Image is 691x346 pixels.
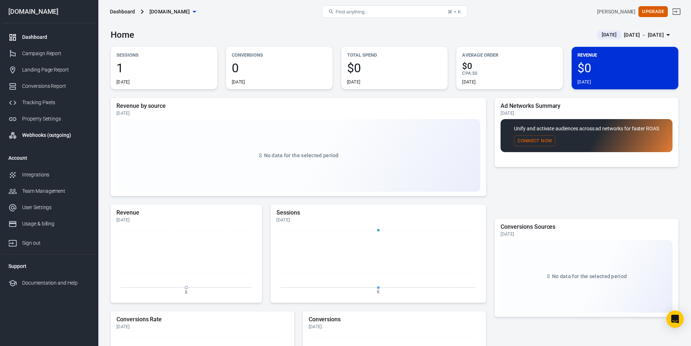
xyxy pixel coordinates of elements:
[3,232,95,251] a: Sign out
[514,135,555,147] button: Connect Now
[347,51,442,59] p: Total Spend
[3,183,95,199] a: Team Management
[22,187,90,195] div: Team Management
[3,8,95,15] div: [DOMAIN_NAME]
[3,149,95,167] li: Account
[116,102,480,110] h5: Revenue by source
[501,223,673,231] h5: Conversions Sources
[149,7,190,16] span: onlylelo.com
[577,79,591,85] div: [DATE]
[22,50,90,57] div: Campaign Report
[276,217,480,223] div: [DATE]
[377,289,380,294] tspan: 8
[232,62,327,74] span: 0
[347,79,361,85] div: [DATE]
[110,8,135,15] div: Dashboard
[599,31,620,38] span: [DATE]
[3,29,95,45] a: Dashboard
[668,3,685,20] a: Sign out
[3,78,95,94] a: Conversions Report
[3,62,95,78] a: Landing Page Report
[597,8,636,16] div: Account id: ALiREBa8
[462,51,557,59] p: Average Order
[501,110,673,116] div: [DATE]
[552,273,627,279] span: No data for the selected period
[22,82,90,90] div: Conversions Report
[309,324,481,330] div: [DATE]
[116,209,256,216] h5: Revenue
[592,29,678,41] button: [DATE][DATE] － [DATE]
[264,152,339,158] span: No data for the selected period
[116,316,288,323] h5: Conversions Rate
[577,62,673,74] span: $0
[22,66,90,74] div: Landing Page Report
[232,51,327,59] p: Conversions
[22,204,90,211] div: User Settings
[3,111,95,127] a: Property Settings
[624,30,664,40] div: [DATE] － [DATE]
[462,79,476,85] div: [DATE]
[347,62,442,74] span: $0
[22,33,90,41] div: Dashboard
[232,79,245,85] div: [DATE]
[3,45,95,62] a: Campaign Report
[472,71,477,76] span: $0
[666,310,684,328] div: Open Intercom Messenger
[3,216,95,232] a: Usage & billing
[638,6,668,17] button: Upgrade
[116,324,288,330] div: [DATE]
[3,94,95,111] a: Tracking Pixels
[22,99,90,106] div: Tracking Pixels
[22,171,90,179] div: Integrations
[116,79,130,85] div: [DATE]
[22,239,90,247] div: Sign out
[336,9,369,15] span: Find anything...
[501,102,673,110] h5: Ad Networks Summary
[22,131,90,139] div: Webhooks (outgoing)
[116,51,211,59] p: Sessions
[514,125,659,133] p: Unify and activate audiences across ad networks for faster ROAS
[116,110,480,116] div: [DATE]
[322,5,467,18] button: Find anything...⌘ + K
[448,9,461,15] div: ⌘ + K
[111,30,134,40] h3: Home
[577,51,673,59] p: Revenue
[185,289,188,294] tspan: 8
[3,167,95,183] a: Integrations
[3,257,95,275] li: Support
[116,62,211,74] span: 1
[309,316,481,323] h5: Conversions
[276,209,480,216] h5: Sessions
[501,231,673,237] div: [DATE]
[22,220,90,228] div: Usage & billing
[116,217,256,223] div: [DATE]
[147,5,199,19] button: [DOMAIN_NAME]
[3,127,95,143] a: Webhooks (outgoing)
[22,279,90,287] div: Documentation and Help
[22,115,90,123] div: Property Settings
[462,62,557,70] span: $0
[462,71,472,76] span: CPA :
[3,199,95,216] a: User Settings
